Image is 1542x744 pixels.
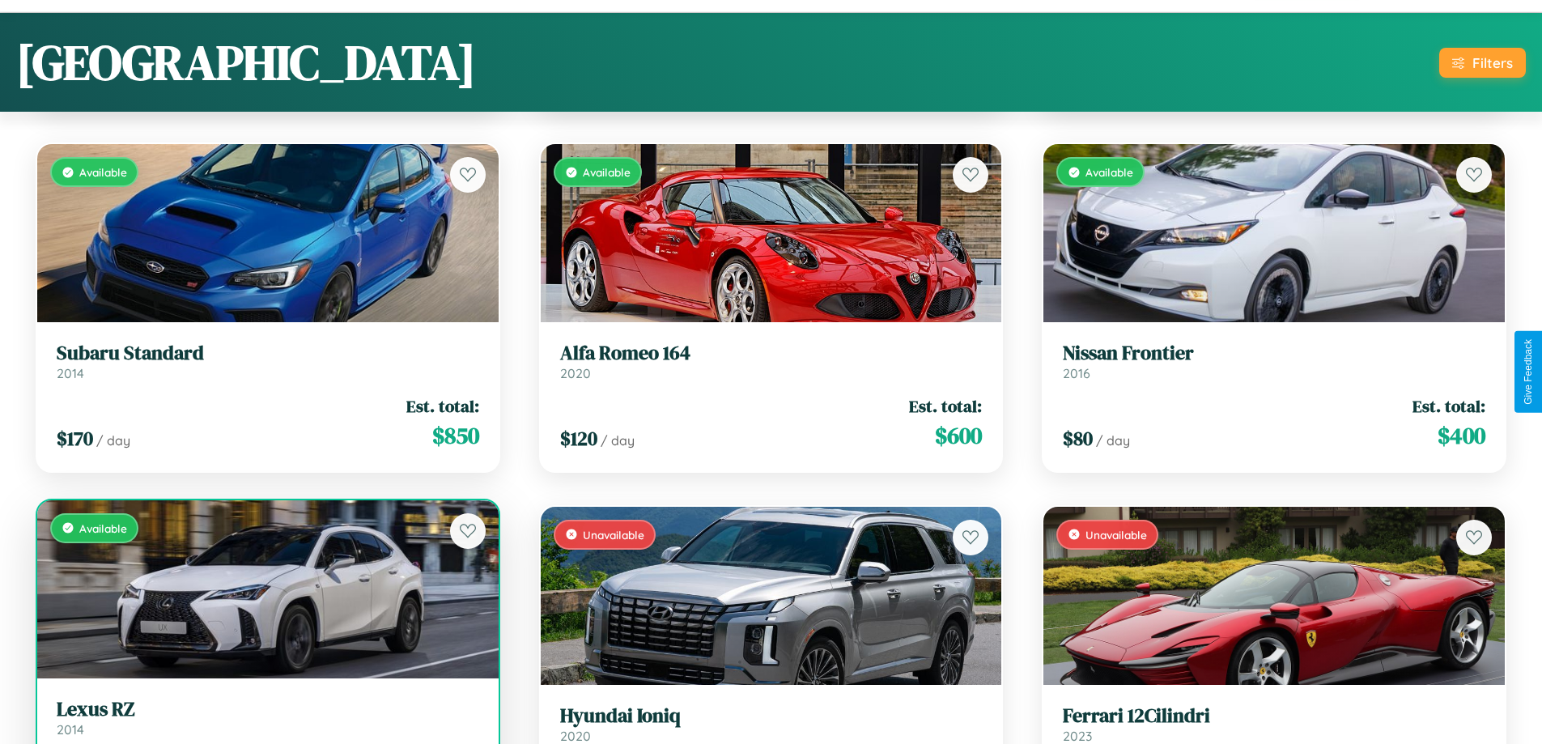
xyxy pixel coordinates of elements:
[601,432,635,449] span: / day
[583,165,631,179] span: Available
[1472,54,1513,71] div: Filters
[1063,704,1485,744] a: Ferrari 12Cilindri2023
[583,528,644,542] span: Unavailable
[1063,728,1092,744] span: 2023
[57,698,479,738] a: Lexus RZ2014
[1439,48,1526,78] button: Filters
[1438,419,1485,452] span: $ 400
[57,721,84,738] span: 2014
[1063,365,1090,381] span: 2016
[1085,165,1133,179] span: Available
[1523,339,1534,405] div: Give Feedback
[560,704,983,728] h3: Hyundai Ioniq
[909,394,982,418] span: Est. total:
[432,419,479,452] span: $ 850
[1063,704,1485,728] h3: Ferrari 12Cilindri
[79,521,127,535] span: Available
[406,394,479,418] span: Est. total:
[1096,432,1130,449] span: / day
[560,365,591,381] span: 2020
[79,165,127,179] span: Available
[1063,342,1485,381] a: Nissan Frontier2016
[560,342,983,381] a: Alfa Romeo 1642020
[560,342,983,365] h3: Alfa Romeo 164
[1085,528,1147,542] span: Unavailable
[16,29,476,96] h1: [GEOGRAPHIC_DATA]
[560,728,591,744] span: 2020
[1412,394,1485,418] span: Est. total:
[96,432,130,449] span: / day
[57,365,84,381] span: 2014
[935,419,982,452] span: $ 600
[57,425,93,452] span: $ 170
[560,704,983,744] a: Hyundai Ioniq2020
[57,342,479,365] h3: Subaru Standard
[57,342,479,381] a: Subaru Standard2014
[560,425,597,452] span: $ 120
[1063,342,1485,365] h3: Nissan Frontier
[1063,425,1093,452] span: $ 80
[57,698,479,721] h3: Lexus RZ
